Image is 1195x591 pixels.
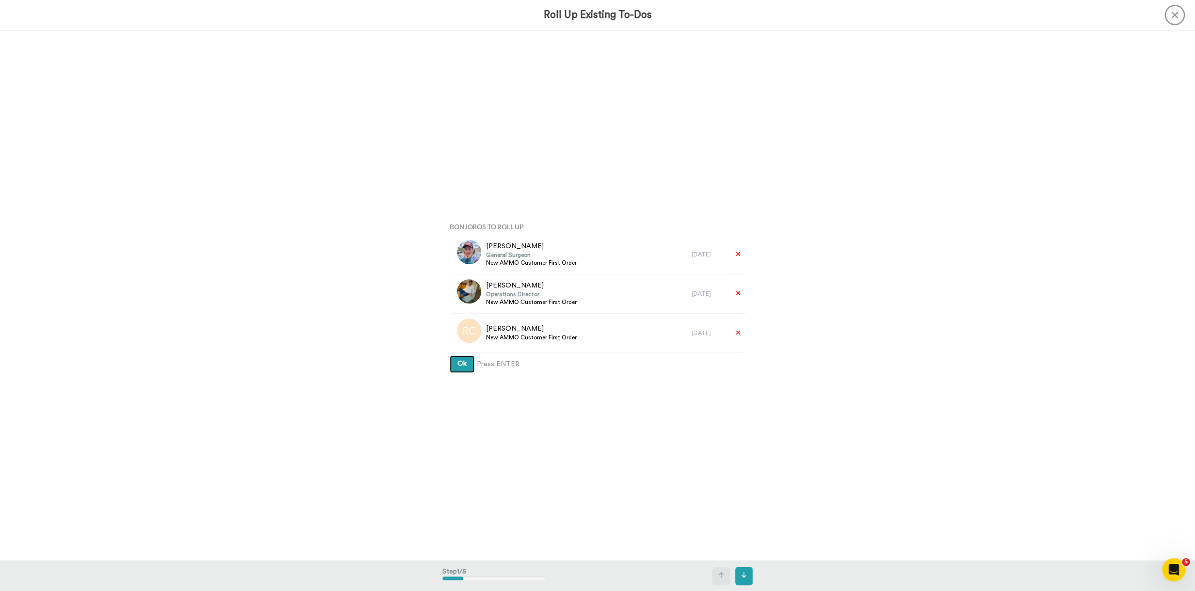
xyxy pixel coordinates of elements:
div: Step 1 / 5 [442,562,546,590]
span: General Surgeon [486,251,577,259]
span: New AMMO Customer First Order [486,334,577,341]
span: New AMMO Customer First Order [486,259,577,267]
span: [PERSON_NAME] [486,281,577,290]
iframe: Intercom live chat [1162,558,1185,581]
h3: Roll Up Existing To-Dos [544,9,652,20]
img: bb1d859a-525a-4b6a-9b9d-5b24afe47e8a.jpg [457,240,481,264]
h4: Bonjoros To Roll Up [450,223,745,230]
span: 5 [1182,558,1190,566]
div: [DATE] [692,329,726,337]
span: Operations Director [486,290,577,298]
div: [DATE] [692,251,726,258]
img: rc.png [457,319,481,343]
div: [DATE] [692,290,726,298]
span: Press ENTER [477,359,519,369]
span: [PERSON_NAME] [486,241,577,251]
span: New AMMO Customer First Order [486,298,577,306]
span: Ok [457,360,467,367]
img: 1abef5e0-5128-405e-8860-3ee8f2ffcd1a.jpg [457,279,481,303]
button: Ok [450,355,474,373]
span: [PERSON_NAME] [486,324,577,334]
